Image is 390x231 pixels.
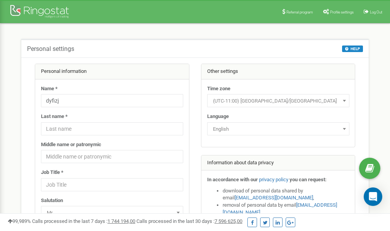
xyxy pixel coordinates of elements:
span: 99,989% [8,218,31,224]
span: English [207,122,349,135]
label: Last name * [41,113,68,120]
u: 1 744 194,00 [107,218,135,224]
label: Salutation [41,197,63,204]
u: 7 596 625,00 [215,218,242,224]
label: Middle name or patronymic [41,141,101,148]
li: download of personal data shared by email , [223,187,349,202]
li: removal of personal data by email , [223,202,349,216]
input: Name [41,94,183,107]
label: Language [207,113,229,120]
div: Information about data privacy [201,155,355,171]
button: HELP [342,46,363,52]
span: Referral program [286,10,313,14]
span: (UTC-11:00) Pacific/Midway [207,94,349,107]
span: Mr. [44,207,181,218]
a: [EMAIL_ADDRESS][DOMAIN_NAME] [235,195,313,201]
h5: Personal settings [27,46,74,52]
input: Middle name or patronymic [41,150,183,163]
span: (UTC-11:00) Pacific/Midway [210,96,347,106]
span: Calls processed in the last 30 days : [136,218,242,224]
label: Job Title * [41,169,63,176]
label: Name * [41,85,58,93]
div: Open Intercom Messenger [364,187,382,206]
div: Personal information [35,64,189,79]
span: Mr. [41,206,183,219]
input: Last name [41,122,183,135]
span: Log Out [370,10,382,14]
span: Calls processed in the last 7 days : [32,218,135,224]
div: Other settings [201,64,355,79]
label: Time zone [207,85,230,93]
span: English [210,124,347,135]
strong: you can request: [290,177,327,182]
span: Profile settings [330,10,354,14]
input: Job Title [41,178,183,191]
a: privacy policy [259,177,288,182]
strong: In accordance with our [207,177,258,182]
